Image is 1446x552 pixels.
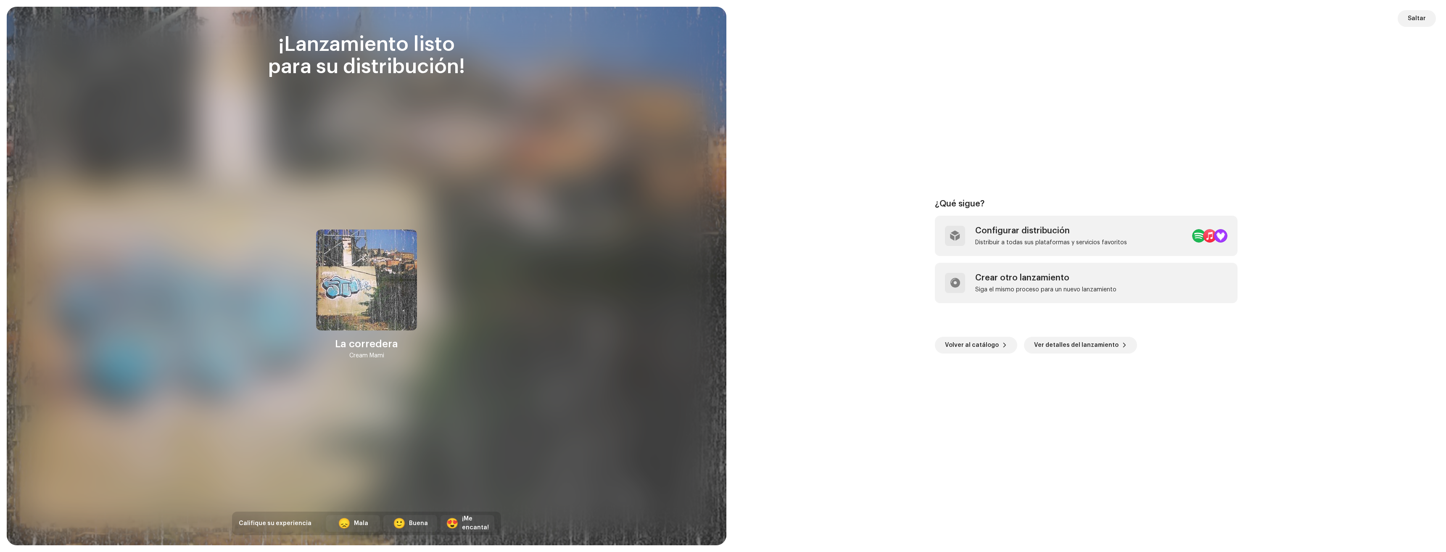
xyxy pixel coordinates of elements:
[975,286,1116,293] div: Siga el mismo proceso para un nuevo lanzamiento
[935,199,1238,209] div: ¿Qué sigue?
[1398,10,1436,27] button: Saltar
[1408,10,1426,27] span: Saltar
[232,34,501,78] div: ¡Lanzamiento listo para su distribución!
[935,216,1238,256] re-a-post-create-item: Configurar distribución
[1024,337,1137,354] button: Ver detalles del lanzamiento
[945,337,999,354] span: Volver al catálogo
[975,239,1127,246] div: Distribuir a todas sus plataformas y servicios favoritos
[409,519,428,528] div: Buena
[316,230,417,330] img: 3bf86bb2-b12b-444f-8918-0a66e0e42aa8
[239,520,311,526] span: Califique su experiencia
[393,518,406,528] div: 🙂
[446,518,459,528] div: 😍
[335,337,398,351] div: La corredera
[935,337,1017,354] button: Volver al catálogo
[354,519,368,528] div: Mala
[349,351,384,361] div: Cream Mami
[975,226,1127,236] div: Configurar distribución
[935,263,1238,303] re-a-post-create-item: Crear otro lanzamiento
[462,515,489,532] div: ¡Me encanta!
[1034,337,1119,354] span: Ver detalles del lanzamiento
[975,273,1116,283] div: Crear otro lanzamiento
[338,518,351,528] div: 😞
